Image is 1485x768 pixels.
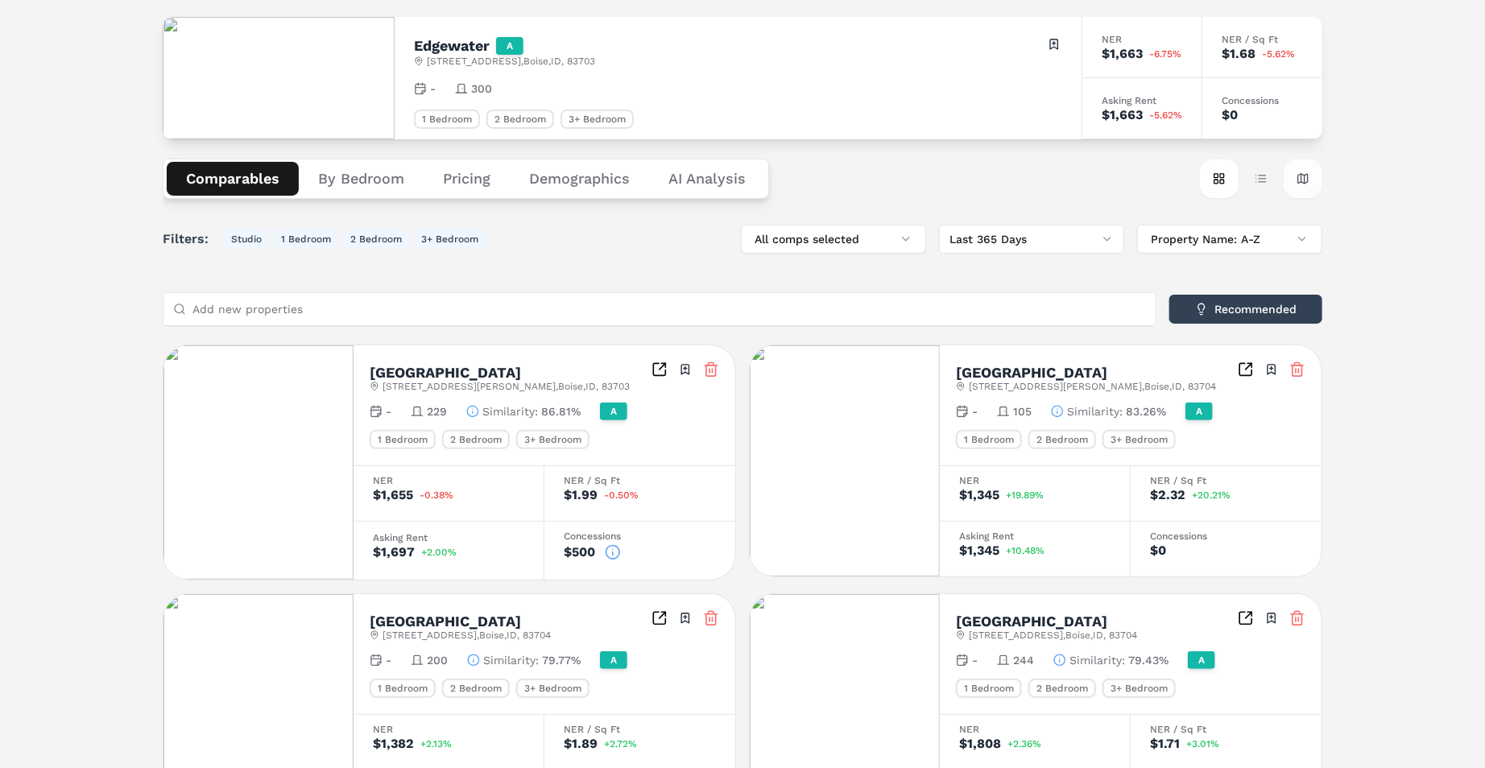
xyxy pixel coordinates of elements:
span: +2.72% [604,739,637,749]
button: By Bedroom [299,162,424,196]
span: 86.81% [541,403,581,419]
span: -0.50% [604,490,639,500]
button: Demographics [510,162,649,196]
div: Concessions [564,531,716,541]
span: - [386,652,391,668]
span: +2.36% [1007,739,1041,749]
div: A [1185,403,1213,420]
div: NER / Sq Ft [1150,725,1302,734]
div: NER [1102,35,1182,44]
span: 200 [427,652,448,668]
span: -0.38% [420,490,453,500]
span: +2.00% [421,547,457,557]
span: Similarity : [482,403,538,419]
button: AI Analysis [649,162,765,196]
div: A [600,651,627,669]
button: Comparables [167,162,299,196]
span: - [386,403,391,419]
div: $1,345 [959,544,999,557]
div: 3+ Bedroom [560,109,634,129]
button: Property Name: A-Z [1137,225,1322,254]
div: A [600,403,627,420]
div: Asking Rent [1102,96,1182,105]
h2: [GEOGRAPHIC_DATA] [956,365,1107,380]
span: 83.26% [1126,403,1166,419]
div: 1 Bedroom [370,679,436,698]
button: 2 Bedroom [344,229,408,249]
div: 1 Bedroom [370,430,436,449]
div: NER [373,476,524,485]
div: $1,382 [373,737,414,750]
div: 2 Bedroom [442,430,510,449]
div: 3+ Bedroom [516,679,589,698]
div: $1.68 [1222,47,1255,60]
button: 1 Bedroom [275,229,337,249]
a: Inspect Comparables [651,361,668,378]
h2: [GEOGRAPHIC_DATA] [370,614,521,629]
span: [STREET_ADDRESS] , Boise , ID , 83704 [969,629,1137,642]
h2: [GEOGRAPHIC_DATA] [956,614,1107,629]
div: NER / Sq Ft [564,725,716,734]
h2: Edgewater [414,39,490,53]
div: $2.32 [1150,489,1185,502]
div: 1 Bedroom [956,430,1022,449]
span: 229 [427,403,447,419]
div: $0 [1222,109,1238,122]
span: [STREET_ADDRESS] , Boise , ID , 83704 [383,629,551,642]
span: 79.77% [542,652,581,668]
div: 3+ Bedroom [516,430,589,449]
span: 105 [1013,403,1032,419]
div: NER / Sq Ft [1150,476,1302,485]
div: Asking Rent [373,533,524,543]
div: Concessions [1150,531,1302,541]
span: -5.62% [1149,110,1182,120]
div: 1 Bedroom [956,679,1022,698]
div: 2 Bedroom [442,679,510,698]
button: Recommended [1169,295,1322,324]
div: NER [959,476,1111,485]
span: +2.13% [420,739,452,749]
div: $500 [564,546,595,559]
div: 3+ Bedroom [1102,679,1176,698]
h2: [GEOGRAPHIC_DATA] [370,365,521,380]
div: $1,697 [373,546,415,559]
div: $1.89 [564,737,598,750]
span: - [430,81,436,97]
span: Similarity : [1069,652,1125,668]
button: Pricing [424,162,510,196]
span: Filters: [163,229,218,249]
span: - [972,652,978,668]
div: 3+ Bedroom [1102,430,1176,449]
div: NER / Sq Ft [1222,35,1303,44]
div: Asking Rent [959,531,1111,541]
div: A [1188,651,1215,669]
div: 1 Bedroom [414,109,480,129]
div: 2 Bedroom [1028,430,1096,449]
span: -5.62% [1262,49,1295,59]
div: $1,345 [959,489,999,502]
div: A [496,37,523,55]
span: [STREET_ADDRESS][PERSON_NAME] , Boise , ID , 83703 [383,380,630,393]
div: NER / Sq Ft [564,476,716,485]
div: 2 Bedroom [486,109,554,129]
span: - [972,403,978,419]
button: Studio [225,229,268,249]
span: +3.01% [1186,739,1219,749]
div: NER [373,725,524,734]
span: -6.75% [1149,49,1181,59]
span: [STREET_ADDRESS] , Boise , ID , 83703 [427,55,595,68]
span: Similarity : [1067,403,1123,419]
input: Add new properties [192,293,1146,325]
span: 79.43% [1128,652,1169,668]
button: All comps selected [741,225,926,254]
span: Similarity : [483,652,539,668]
span: +19.89% [1006,490,1044,500]
span: 244 [1013,652,1034,668]
div: $1,808 [959,737,1001,750]
div: $1,663 [1102,47,1143,60]
div: $0 [1150,544,1166,557]
div: $1.99 [564,489,598,502]
a: Inspect Comparables [1238,610,1254,626]
span: +20.21% [1192,490,1231,500]
button: 3+ Bedroom [415,229,485,249]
